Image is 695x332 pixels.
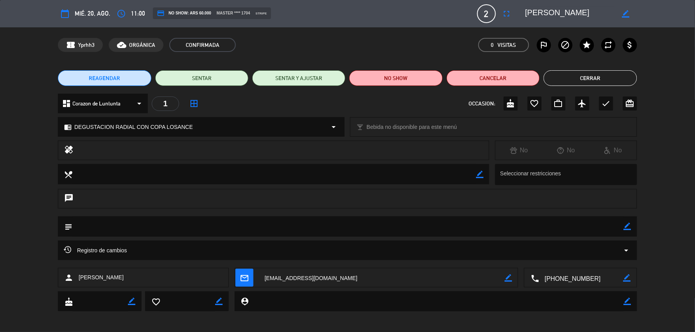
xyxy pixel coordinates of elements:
span: ORGÁNICA [129,41,155,50]
i: card_giftcard [625,99,635,108]
i: cake [506,99,515,108]
span: CONFIRMADA [169,38,236,52]
i: access_time [117,9,126,18]
span: NO SHOW: ARS 60.000 [157,9,211,17]
span: [PERSON_NAME] [79,273,124,282]
i: fullscreen [502,9,512,18]
div: No [542,145,589,155]
i: subject [64,222,72,231]
i: credit_card [157,9,165,17]
i: favorite_border [151,297,160,306]
i: cake [64,297,73,306]
span: confirmation_number [66,40,75,50]
i: mail_outline [240,273,249,282]
span: OCCASION: [469,99,496,108]
i: outlined_flag [539,40,549,50]
i: arrow_drop_down [329,122,338,132]
i: block [561,40,570,50]
i: local_dining [64,170,72,178]
i: border_color [624,223,631,230]
i: calendar_today [60,9,70,18]
span: Registro de cambios [64,246,127,255]
button: Cancelar [447,70,540,86]
i: arrow_drop_down [135,99,144,108]
button: Cerrar [544,70,637,86]
button: SENTAR [155,70,248,86]
button: NO SHOW [349,70,442,86]
span: DEGUSTACION RADIAL CON COPA LOSANCE [74,123,193,132]
span: 2 [477,4,496,23]
i: person_pin [241,297,249,305]
i: work_outline [554,99,563,108]
i: chrome_reader_mode [64,123,72,131]
div: 1 [152,96,179,111]
i: border_color [215,298,223,305]
i: attach_money [625,40,635,50]
i: check [602,99,611,108]
i: chat [64,193,74,204]
button: fullscreen [500,7,514,21]
div: No [496,145,542,155]
button: calendar_today [58,7,72,21]
i: border_color [624,298,631,305]
i: local_phone [530,274,539,282]
span: 11:00 [131,9,145,19]
i: dashboard [62,99,71,108]
button: access_time [114,7,128,21]
span: Bebida no disponible para este menú [366,123,457,132]
i: star [582,40,592,50]
button: SENTAR Y AJUSTAR [252,70,345,86]
i: healing [64,145,74,156]
span: mié. 20, ago. [75,9,110,19]
span: 0 [491,41,494,50]
i: border_color [128,298,135,305]
i: border_color [476,171,483,178]
i: border_color [622,10,630,18]
i: person [64,273,74,282]
i: border_color [505,274,512,282]
i: cloud_done [117,40,126,50]
em: Visitas [498,41,516,50]
div: No [590,145,637,155]
i: arrow_drop_down [622,246,631,255]
span: Corazon de Lunlunta [73,99,121,108]
i: border_color [623,274,631,282]
span: REAGENDAR [89,74,120,82]
i: airplanemode_active [578,99,587,108]
i: favorite_border [530,99,539,108]
i: local_bar [356,123,364,131]
span: stripe [256,11,267,16]
button: REAGENDAR [58,70,151,86]
i: border_all [189,99,199,108]
span: Yprhh3 [78,41,95,50]
i: repeat [604,40,613,50]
